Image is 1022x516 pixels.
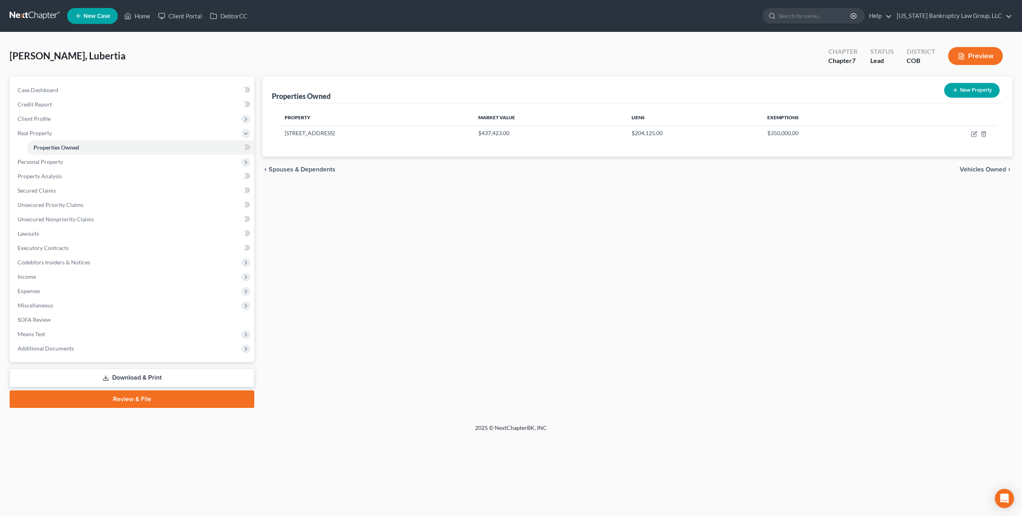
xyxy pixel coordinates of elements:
div: Chapter [828,47,858,56]
div: COB [907,56,935,65]
span: Unsecured Nonpriority Claims [18,216,94,223]
button: Vehicles Owned chevron_right [960,166,1012,173]
a: Case Dashboard [11,83,254,97]
span: Client Profile [18,115,51,122]
a: Help [865,9,892,23]
th: Property [278,110,472,126]
input: Search by name... [778,8,852,23]
a: Unsecured Priority Claims [11,198,254,212]
div: Properties Owned [272,91,331,101]
a: Download & Print [10,368,254,387]
th: Market Value [472,110,625,126]
td: $437,423.00 [472,126,625,141]
div: Chapter [828,56,858,65]
span: Case Dashboard [18,87,58,93]
span: Real Property [18,130,52,136]
a: Credit Report [11,97,254,112]
button: New Property [944,83,1000,98]
span: Personal Property [18,158,63,165]
div: 2025 © NextChapterBK, INC [283,424,739,438]
a: Unsecured Nonpriority Claims [11,212,254,226]
a: DebtorCC [206,9,251,23]
a: [US_STATE] Bankruptcy Law Group, LLC [893,9,1012,23]
span: Credit Report [18,101,52,108]
a: Property Analysis [11,169,254,183]
a: Secured Claims [11,183,254,198]
span: New Case [83,13,110,19]
div: Open Intercom Messenger [995,489,1014,508]
span: Vehicles Owned [960,166,1006,173]
span: Executory Contracts [18,244,69,251]
span: Lawsuits [18,230,39,237]
span: [PERSON_NAME], Lubertia [10,50,126,61]
span: Means Test [18,331,45,337]
i: chevron_left [262,166,269,173]
span: Miscellaneous [18,302,53,309]
button: Preview [948,47,1003,65]
a: Executory Contracts [11,241,254,255]
span: Expenses [18,288,40,294]
button: chevron_left Spouses & Dependents [262,166,335,173]
span: Additional Documents [18,345,74,352]
span: Spouses & Dependents [269,166,335,173]
span: Properties Owned [34,144,79,151]
span: SOFA Review [18,316,51,323]
div: District [907,47,935,56]
span: Unsecured Priority Claims [18,201,83,208]
div: Status [870,47,894,56]
a: Client Portal [154,9,206,23]
span: Secured Claims [18,187,56,194]
div: Lead [870,56,894,65]
a: Review & File [10,390,254,408]
a: SOFA Review [11,313,254,327]
a: Properties Owned [27,140,254,155]
span: Property Analysis [18,173,62,179]
td: [STREET_ADDRESS] [278,126,472,141]
td: $350,000.00 [761,126,898,141]
span: Codebtors Insiders & Notices [18,259,90,266]
td: $204,125.00 [625,126,761,141]
i: chevron_right [1006,166,1012,173]
span: 7 [852,57,856,64]
th: Exemptions [761,110,898,126]
a: Lawsuits [11,226,254,241]
th: Liens [625,110,761,126]
span: Income [18,273,36,280]
a: Home [120,9,154,23]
